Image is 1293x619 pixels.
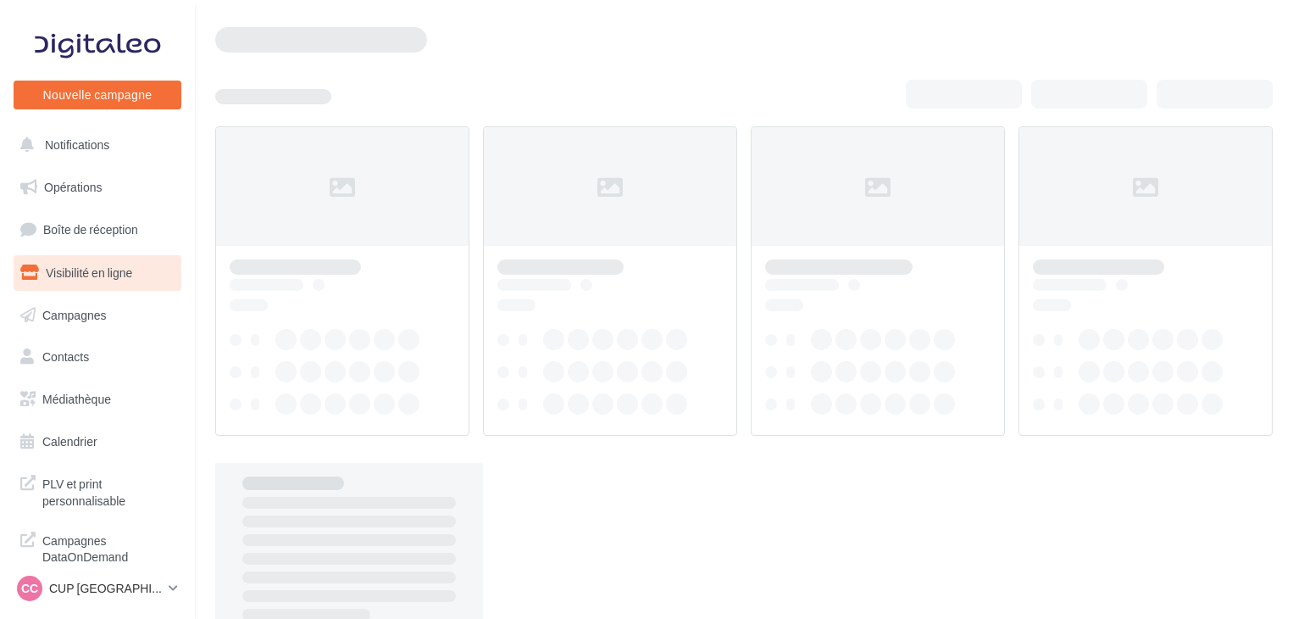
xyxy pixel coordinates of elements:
[10,211,185,248] a: Boîte de réception
[10,424,185,460] a: Calendrier
[42,529,175,566] span: Campagnes DataOnDemand
[43,222,138,237] span: Boîte de réception
[10,127,178,163] button: Notifications
[10,466,185,516] a: PLV et print personnalisable
[44,180,102,194] span: Opérations
[10,339,185,375] a: Contacts
[42,307,107,321] span: Campagnes
[21,580,38,597] span: CC
[10,298,185,333] a: Campagnes
[45,137,109,152] span: Notifications
[46,265,132,280] span: Visibilité en ligne
[10,522,185,572] a: Campagnes DataOnDemand
[42,472,175,509] span: PLV et print personnalisable
[42,349,89,364] span: Contacts
[10,382,185,417] a: Médiathèque
[14,572,181,605] a: CC CUP [GEOGRAPHIC_DATA]
[14,81,181,109] button: Nouvelle campagne
[49,580,162,597] p: CUP [GEOGRAPHIC_DATA]
[10,170,185,205] a: Opérations
[42,392,111,406] span: Médiathèque
[42,434,97,449] span: Calendrier
[10,255,185,291] a: Visibilité en ligne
